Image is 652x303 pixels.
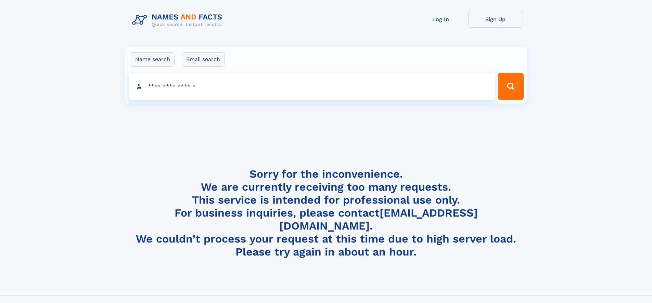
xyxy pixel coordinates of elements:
[413,11,468,28] a: Log In
[468,11,523,28] a: Sign Up
[498,73,523,100] button: Search Button
[182,52,225,67] label: Email search
[129,11,228,29] img: Logo Names and Facts
[131,52,175,67] label: Name search
[129,167,523,259] h4: Sorry for the inconvenience. We are currently receiving too many requests. This service is intend...
[279,206,478,232] a: [EMAIL_ADDRESS][DOMAIN_NAME]
[129,73,495,100] input: search input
